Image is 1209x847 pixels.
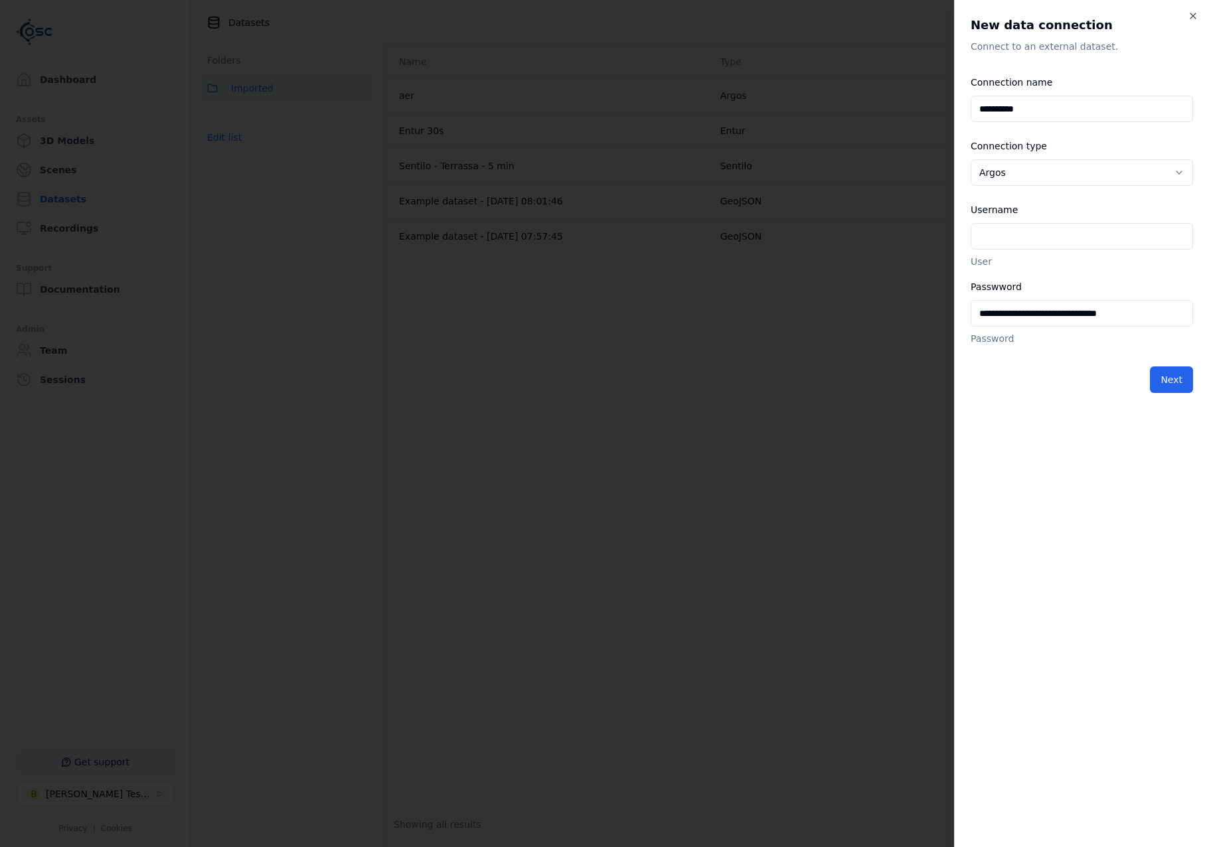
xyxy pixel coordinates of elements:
[971,204,1018,215] label: Username
[971,77,1052,88] label: Connection name
[971,255,1193,268] p: User
[971,332,1193,345] p: Password
[1150,366,1193,393] button: Next
[971,16,1193,35] h2: New data connection
[971,141,1047,151] label: Connection type
[971,40,1193,53] p: Connect to an external dataset.
[971,281,1022,292] label: Passwword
